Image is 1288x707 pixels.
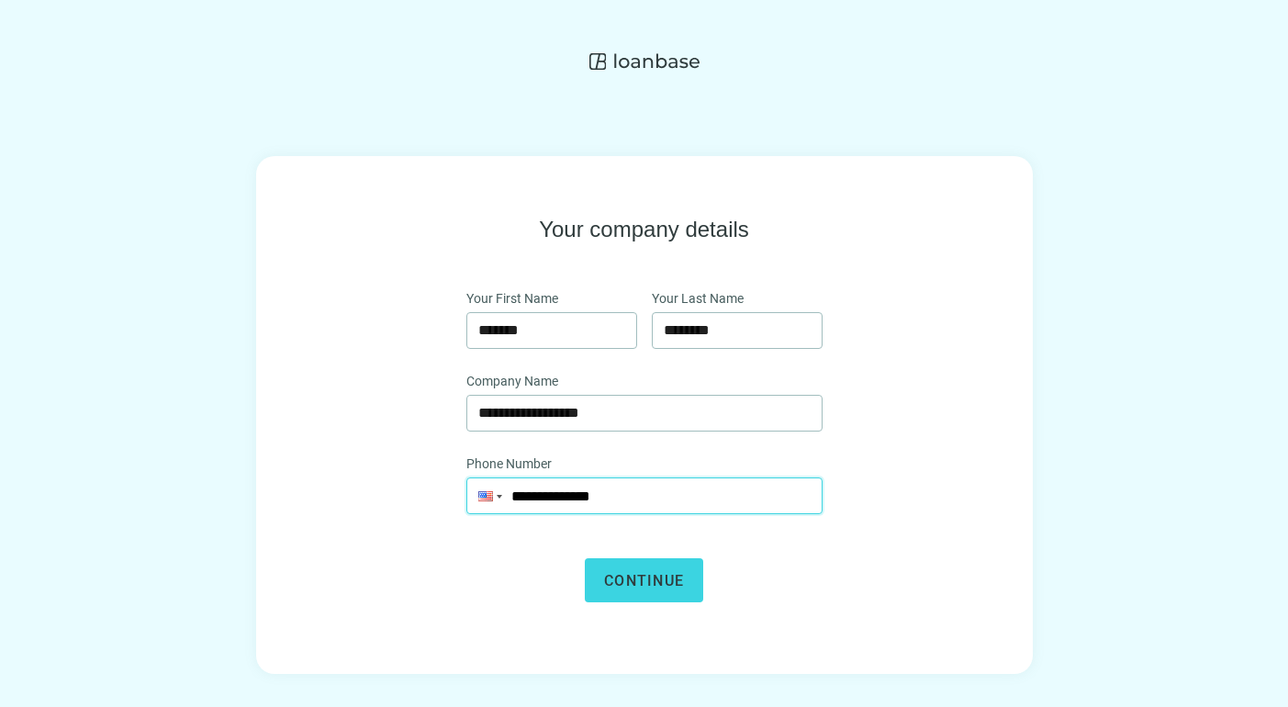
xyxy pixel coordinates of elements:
span: Phone Number [466,454,552,474]
h1: Your company details [539,215,749,244]
span: Continue [604,572,684,589]
span: Company Name [466,371,558,391]
button: Continue [585,558,703,602]
span: Your Last Name [652,288,744,309]
div: United States: + 1 [467,478,502,513]
span: Your First Name [466,288,558,309]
